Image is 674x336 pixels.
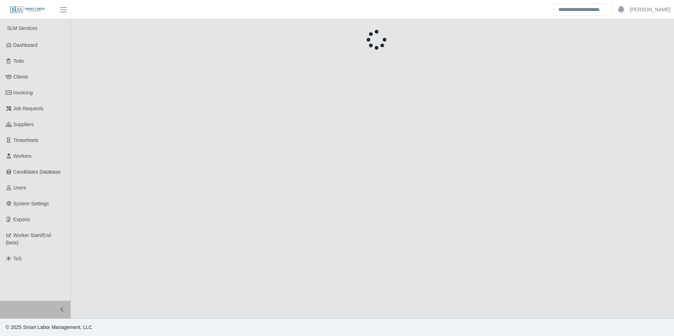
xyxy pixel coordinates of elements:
a: [PERSON_NAME] [630,6,670,13]
span: ToS [13,256,22,261]
span: Workers [13,153,32,159]
span: Candidates Database [13,169,61,175]
span: Invoicing [13,90,33,95]
input: Search [554,4,612,16]
span: Exports [13,217,30,222]
span: Suppliers [13,122,34,127]
span: Users [13,185,26,191]
span: Job Requests [13,106,44,111]
span: System Settings [13,201,49,206]
span: SLM Services [7,25,37,31]
span: © 2025 Smart Labor Management, LLC [6,324,92,330]
span: Todo [13,58,24,64]
img: SLM Logo [10,6,45,14]
span: Worker Start/End (beta) [6,232,51,245]
span: Dashboard [13,42,38,48]
span: Clients [13,74,29,80]
span: Timesheets [13,137,39,143]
